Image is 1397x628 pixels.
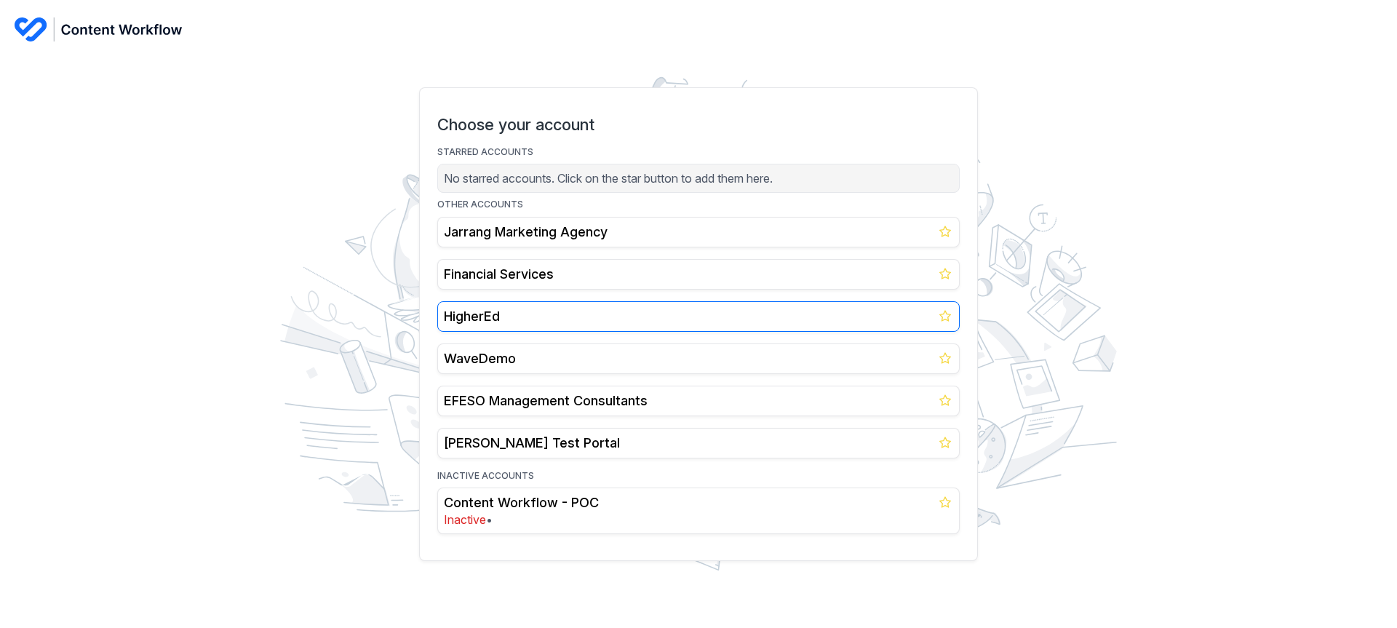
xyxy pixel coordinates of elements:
span: Inactive [444,512,486,527]
a: Jarrang Marketing Agency [437,217,960,247]
button: Add to starred [936,391,954,409]
button: Add to starred [936,493,954,511]
h2: Financial Services [444,266,953,283]
a: Financial Services [437,259,960,290]
a: EFESO Management Consultants [437,386,960,416]
h2: EFESO Management Consultants [444,392,953,410]
h2: Content Workflow - POC [444,494,953,512]
p: OTHER ACCOUNTS [437,199,960,211]
h2: Jarrang Marketing Agency [444,223,953,241]
button: Add to starred [936,434,954,451]
button: Add to starred [936,223,954,240]
h2: HigherEd [444,308,953,325]
button: Add to starred [936,349,954,367]
p: • [444,512,953,528]
h2: [PERSON_NAME] Test Portal [444,434,953,452]
button: Add to starred [936,265,954,282]
p: STARRED ACCOUNTS [437,146,960,159]
p: INACTIVE ACCOUNTS [437,470,960,482]
a: [PERSON_NAME] Test Portal [437,428,960,458]
h2: WaveDemo [444,350,953,367]
p: No starred accounts. Click on the star button to add them here. [444,170,953,186]
a: Content Workflow [15,17,1382,41]
a: WaveDemo [437,343,960,374]
a: HigherEd [437,301,960,332]
button: Add to starred [936,307,954,325]
a: Content Workflow - POCInactive• [437,488,960,534]
h1: Choose your account [437,114,960,135]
